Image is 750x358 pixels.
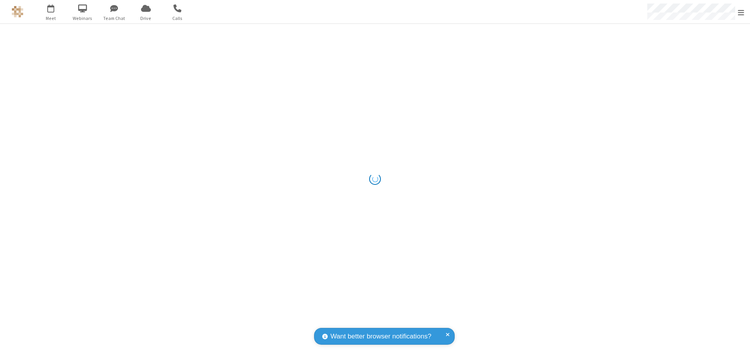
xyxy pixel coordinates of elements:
[36,15,66,22] span: Meet
[100,15,129,22] span: Team Chat
[163,15,192,22] span: Calls
[68,15,97,22] span: Webinars
[12,6,23,18] img: QA Selenium DO NOT DELETE OR CHANGE
[330,331,431,342] span: Want better browser notifications?
[131,15,161,22] span: Drive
